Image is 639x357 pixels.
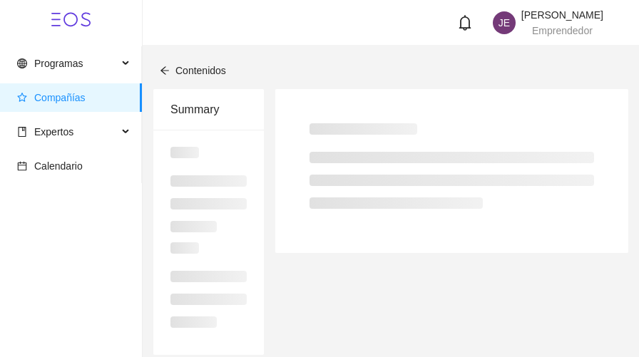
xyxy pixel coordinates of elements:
[17,127,27,137] span: book
[170,89,247,130] div: Summary
[17,58,27,68] span: global
[34,160,83,172] span: Calendario
[499,11,510,34] span: JE
[34,126,73,138] span: Expertos
[532,25,593,36] span: Emprendedor
[34,58,83,69] span: Programas
[521,9,603,21] span: [PERSON_NAME]
[17,161,27,171] span: calendar
[457,15,473,31] span: bell
[175,65,226,76] span: Contenidos
[34,92,86,103] span: Compañías
[160,66,170,76] span: arrow-left
[17,93,27,103] span: star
